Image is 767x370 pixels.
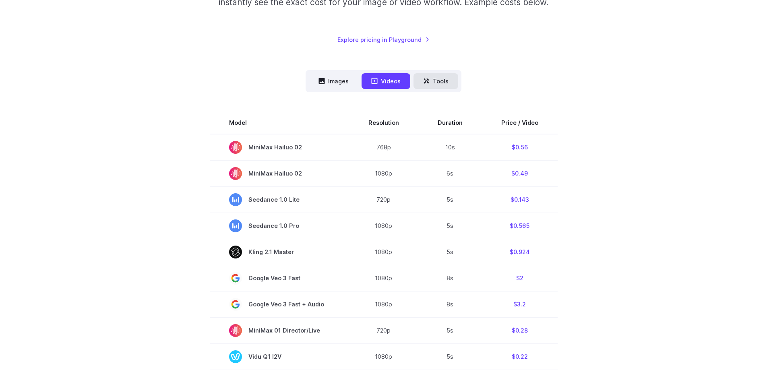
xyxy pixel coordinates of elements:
td: 1080p [349,291,418,317]
td: $0.28 [482,317,558,343]
button: Tools [413,73,458,89]
td: 5s [418,239,482,265]
button: Images [309,73,358,89]
span: Seedance 1.0 Lite [229,193,330,206]
td: 1080p [349,265,418,291]
td: 6s [418,160,482,186]
td: $0.565 [482,213,558,239]
td: 5s [418,186,482,213]
td: 10s [418,134,482,161]
td: 8s [418,265,482,291]
td: $0.49 [482,160,558,186]
td: 720p [349,317,418,343]
td: 8s [418,291,482,317]
td: 5s [418,343,482,370]
td: 5s [418,317,482,343]
th: Price / Video [482,112,558,134]
td: $0.22 [482,343,558,370]
td: 5s [418,213,482,239]
span: MiniMax Hailuo 02 [229,167,330,180]
td: 768p [349,134,418,161]
span: MiniMax 01 Director/Live [229,324,330,337]
th: Model [210,112,349,134]
th: Resolution [349,112,418,134]
td: 1080p [349,239,418,265]
th: Duration [418,112,482,134]
span: Seedance 1.0 Pro [229,219,330,232]
button: Videos [362,73,410,89]
td: 720p [349,186,418,213]
span: Vidu Q1 I2V [229,350,330,363]
span: Kling 2.1 Master [229,246,330,258]
td: 1080p [349,160,418,186]
td: 1080p [349,213,418,239]
td: $0.143 [482,186,558,213]
td: $3.2 [482,291,558,317]
td: $0.56 [482,134,558,161]
td: $0.924 [482,239,558,265]
td: 1080p [349,343,418,370]
span: MiniMax Hailuo 02 [229,141,330,154]
span: Google Veo 3 Fast [229,272,330,285]
a: Explore pricing in Playground [337,35,430,44]
td: $2 [482,265,558,291]
span: Google Veo 3 Fast + Audio [229,298,330,311]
